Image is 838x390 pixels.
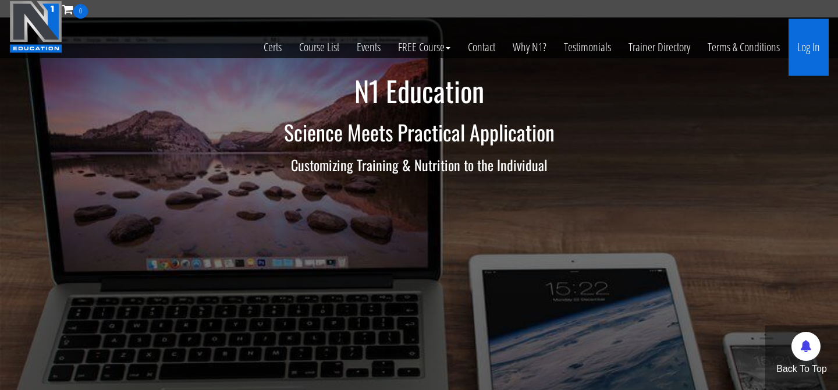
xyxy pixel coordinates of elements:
span: 0 [73,4,88,19]
p: Back To Top [765,362,838,376]
a: Why N1? [504,19,555,76]
a: Trainer Directory [620,19,699,76]
a: Terms & Conditions [699,19,789,76]
a: Log In [789,19,829,76]
h3: Customizing Training & Nutrition to the Individual [79,157,759,172]
a: Certs [255,19,290,76]
a: Contact [459,19,504,76]
h1: N1 Education [79,76,759,107]
a: Testimonials [555,19,620,76]
a: Course List [290,19,348,76]
a: Events [348,19,389,76]
a: 0 [62,1,88,17]
a: FREE Course [389,19,459,76]
h2: Science Meets Practical Application [79,120,759,144]
img: n1-education [9,1,62,53]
